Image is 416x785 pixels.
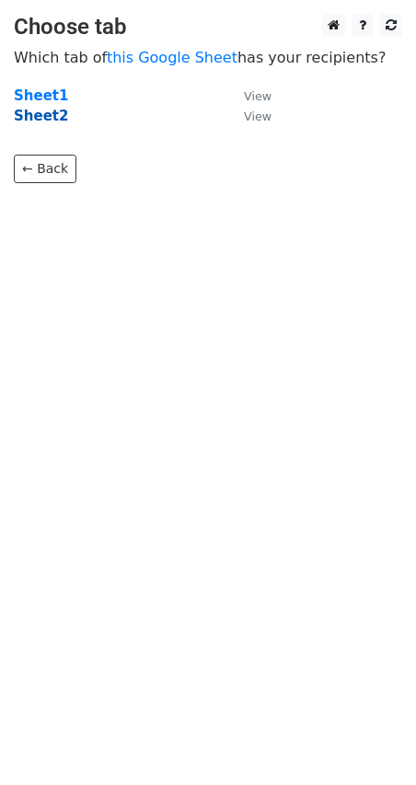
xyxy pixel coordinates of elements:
[107,49,237,66] a: this Google Sheet
[14,108,68,124] a: Sheet2
[244,110,272,123] small: View
[225,108,272,124] a: View
[225,87,272,104] a: View
[14,87,68,104] a: Sheet1
[14,155,76,183] a: ← Back
[244,89,272,103] small: View
[14,48,402,67] p: Which tab of has your recipients?
[14,14,402,40] h3: Choose tab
